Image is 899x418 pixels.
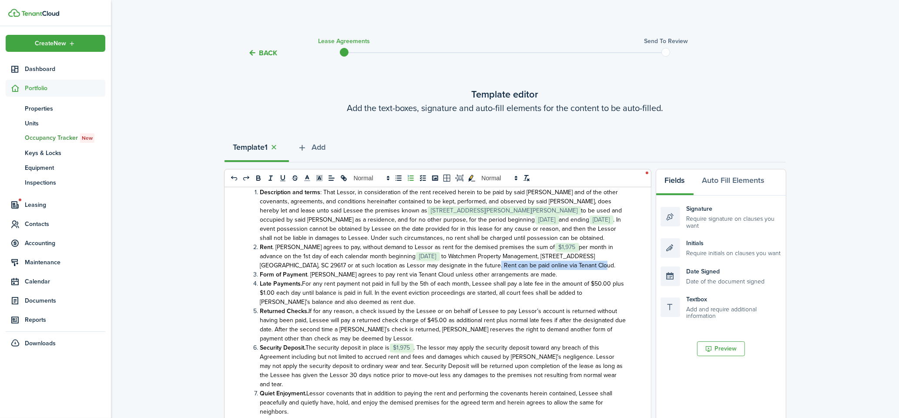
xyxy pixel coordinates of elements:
span: Lessor covenants that in addition to paying the rent and performing the covenants herein containe... [260,389,613,416]
span: If for any reason, a check issued by the Lessee or on behalf of Lessee to pay Lessor’s account is... [260,307,626,343]
span: [DATE] [535,216,559,224]
a: Reports [6,311,105,328]
span: . The lessor may apply the security deposit toward any breach of this Agreement including but not... [260,343,623,389]
span: to Watchmen Property Management, [STREET_ADDRESS] [GEOGRAPHIC_DATA], SC 29617 or at such location... [260,252,616,270]
button: Back [248,48,278,57]
span: Occupancy Tracker [25,133,105,143]
span: Portfolio [25,84,105,93]
button: Open menu [6,35,105,52]
strong: Rent [260,243,273,252]
button: Close tab [268,142,280,152]
span: Documents [25,296,105,305]
span: $1,975 [555,243,579,252]
button: list: bullet [392,173,405,183]
button: list: check [417,173,429,183]
h3: Lease Agreements [318,37,370,46]
strong: Returned Checks. [260,307,309,316]
a: Properties [6,101,105,116]
span: and ending [559,215,590,224]
button: redo: redo [240,173,252,183]
a: Equipment [6,160,105,175]
img: TenantCloud [21,11,59,16]
span: Add [312,142,326,153]
span: $1,975 [390,344,414,352]
button: Preview [697,341,745,356]
button: image [429,173,441,183]
span: New [82,134,93,142]
button: italic [265,173,277,183]
span: [STREET_ADDRESS][PERSON_NAME][PERSON_NAME] [428,206,581,215]
span: Properties [25,104,105,113]
button: Add [289,136,335,162]
button: Auto Fill Elements [694,169,773,196]
span: Equipment [25,163,105,172]
span: Accounting [25,239,105,248]
button: link [338,173,350,183]
a: Keys & Locks [6,145,105,160]
span: Inspections [25,178,105,187]
button: list: ordered [405,173,417,183]
h3: Send to review [644,37,688,46]
span: . [PERSON_NAME] agrees to pay rent via Tenant Cloud unless other arrangements are made. [308,270,557,279]
button: strike [289,173,301,183]
span: The security deposit in place is [306,343,390,352]
span: : That Lessor, in consideration of the rent received herein to be paid by said [PERSON_NAME] and ... [260,188,618,215]
span: Leasing [25,200,105,209]
span: [DATE] [416,252,440,261]
wizard-step-header-description: Add the text-boxes, signature and auto-fill elements for the content to be auto-filled. [225,101,786,115]
a: Inspections [6,175,105,190]
button: underline [277,173,289,183]
span: per month in advance on the 1st day of each calendar month beginning [260,243,614,261]
span: Downloads [25,339,56,348]
strong: Quiet Enjoyment. [260,389,307,398]
button: toggleMarkYellow: markYellow [466,173,478,183]
strong: Security Deposit. [260,343,306,352]
strong: Template [233,142,265,153]
button: bold [252,173,265,183]
span: Dashboard [25,64,105,74]
span: . [PERSON_NAME] agrees to pay, without demand to Lessor as rent for the demised premises the sum of [273,243,555,252]
span: [DATE] [590,216,614,224]
button: undo: undo [228,173,240,183]
span: Contacts [25,219,105,229]
strong: Form of Payment [260,270,308,279]
span: to be used and occupied by said [PERSON_NAME] as a residence, and for no other purpose, for the p... [260,206,622,224]
span: Keys & Locks [25,148,105,158]
a: Units [6,116,105,131]
a: Dashboard [6,61,105,78]
wizard-step-header-title: Template editor [225,87,786,101]
img: TenantCloud [8,9,20,17]
span: Maintenance [25,258,105,267]
button: Fields [656,169,694,196]
strong: Description and terms [260,188,321,197]
span: . In event possession cannot be obtained by Lessee on the date provided for in this lease for any... [260,215,621,243]
span: For any rent payment not paid in full by the 5th of each month, Lessee shall pay a late fee in th... [260,279,624,307]
span: Units [25,119,105,128]
a: Occupancy TrackerNew [6,131,105,145]
button: clean [520,173,533,183]
span: Calendar [25,277,105,286]
span: Reports [25,315,105,324]
span: Create New [35,40,67,47]
button: table-better [441,173,453,183]
strong: 1 [265,142,268,153]
button: pageBreak [453,173,466,183]
strong: Late Payments. [260,279,302,288]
